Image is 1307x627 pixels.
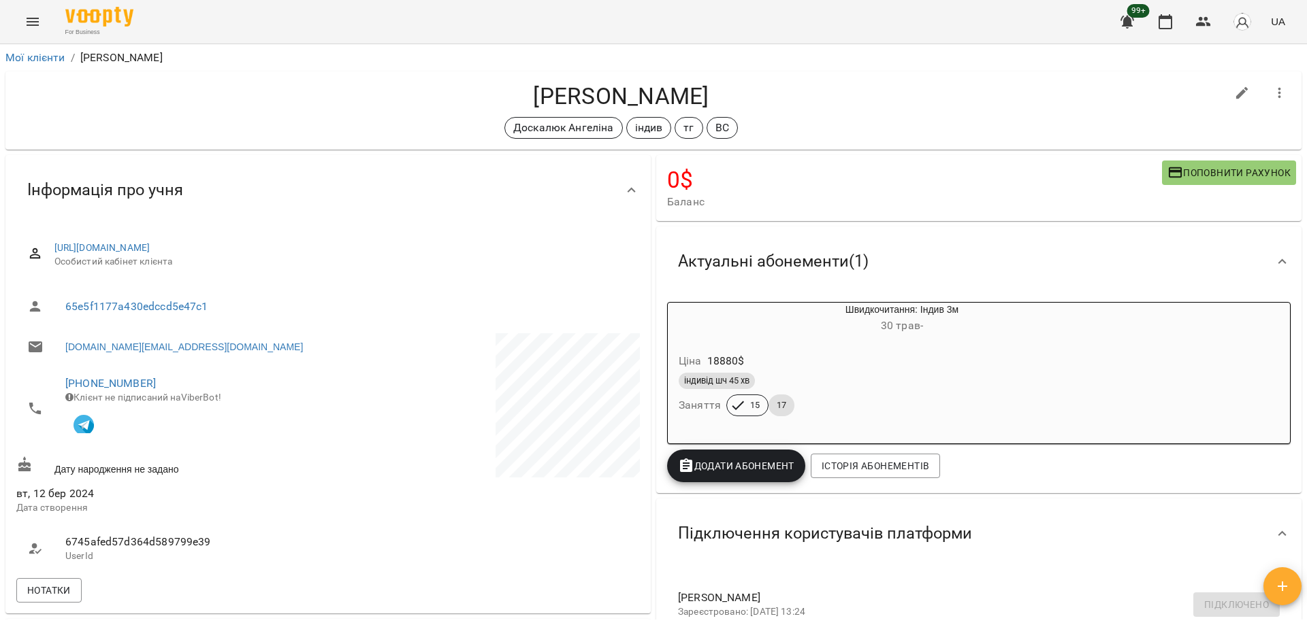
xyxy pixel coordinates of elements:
button: Додати Абонемент [667,450,805,482]
button: UA [1265,9,1291,34]
span: 99+ [1127,4,1150,18]
h6: Заняття [679,396,721,415]
p: 18880 $ [707,353,745,369]
span: Актуальні абонементи ( 1 ) [678,251,869,272]
span: Історія абонементів [822,458,929,474]
a: [DOMAIN_NAME][EMAIL_ADDRESS][DOMAIN_NAME] [65,340,303,354]
span: 30 трав - [881,319,923,332]
span: 15 [742,399,768,411]
span: Інформація про учня [27,180,183,201]
div: Дату народження не задано [14,454,328,479]
div: індив [626,117,672,139]
div: ВС [707,117,738,139]
div: Доскалюк Ангеліна [504,117,623,139]
span: Поповнити рахунок [1167,165,1291,181]
p: [PERSON_NAME] [80,50,163,66]
span: For Business [65,28,133,37]
div: Актуальні абонементи(1) [656,226,1302,296]
button: Поповнити рахунок [1162,160,1296,185]
p: Доскалюк Ангеліна [513,120,614,136]
p: індив [635,120,663,136]
div: Швидкочитання: Індив 3м [733,303,1071,335]
li: / [71,50,75,66]
button: Швидкочитання: Індив 3м30 трав- Ціна18880$індивід шч 45 хвЗаняття1517 [668,303,1071,433]
a: Мої клієнти [5,51,65,64]
span: Додати Абонемент [678,458,794,474]
img: Telegram [74,415,94,435]
button: Menu [16,5,49,38]
span: 6745afed57d364d589799e39 [65,534,314,550]
span: індивід шч 45 хв [679,375,755,387]
div: Швидкочитання: Індив 3м [668,303,733,335]
p: UserId [65,549,314,563]
span: 17 [769,399,794,411]
span: Підключення користувачів платформи [678,523,972,544]
button: Історія абонементів [811,454,940,478]
span: Нотатки [27,582,71,598]
span: Клієнт не підписаний на ViberBot! [65,392,221,403]
nav: breadcrumb [5,50,1302,66]
img: Voopty Logo [65,7,133,27]
div: тг [675,117,703,139]
a: [URL][DOMAIN_NAME] [54,242,150,253]
a: [PHONE_NUMBER] [65,377,156,390]
div: Інформація про учня [5,155,651,225]
span: Особистий кабінет клієнта [54,255,629,269]
button: Нотатки [16,578,82,603]
p: ВС [715,120,729,136]
a: 65e5f1177a430edccd5e47c1 [65,300,208,313]
button: Клієнт підписаний на VooptyBot [65,405,102,441]
p: Зареєстровано: [DATE] 13:24 [678,605,1258,619]
span: UA [1271,14,1285,29]
h4: 0 $ [667,166,1162,194]
span: Баланс [667,194,1162,210]
img: avatar_s.png [1233,12,1252,31]
p: тг [683,120,694,136]
h4: [PERSON_NAME] [16,82,1226,110]
p: Дата створення [16,501,325,515]
div: Підключення користувачів платформи [656,498,1302,569]
h6: Ціна [679,352,702,371]
span: вт, 12 бер 2024 [16,486,325,502]
span: [PERSON_NAME] [678,590,1258,606]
